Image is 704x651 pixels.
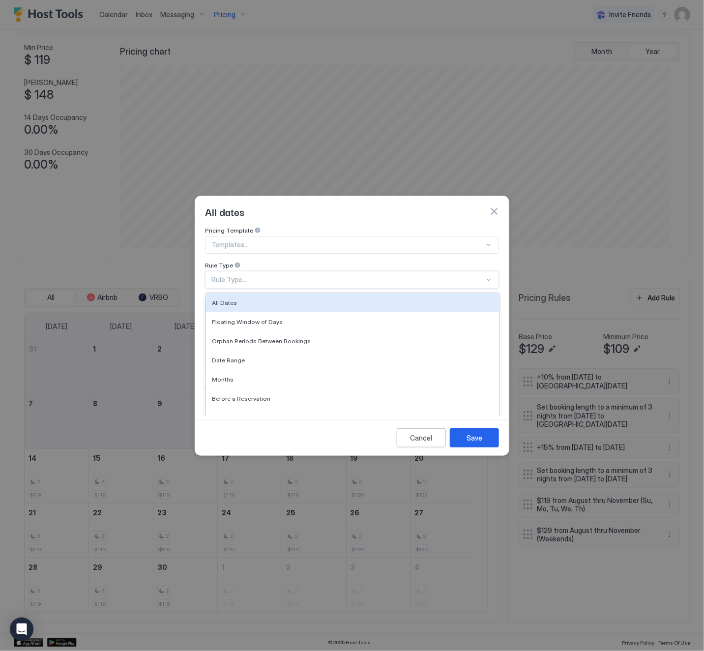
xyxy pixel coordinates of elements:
span: After a Reservation [212,414,265,421]
span: Date Range [212,356,245,364]
span: Floating Window of Days [212,318,283,325]
span: Orphan Periods Between Bookings [212,337,311,345]
span: Days of the week [205,383,253,390]
button: Save [450,428,499,447]
span: Rule Type [205,262,233,269]
span: Pricing Template [205,227,253,234]
div: Cancel [411,433,433,443]
span: Before a Reservation [212,395,270,402]
span: All Dates [212,299,237,306]
button: Cancel [397,428,446,447]
div: Save [467,433,482,443]
div: Rule Type... [211,275,484,284]
span: Months [212,376,234,383]
span: All dates [205,204,244,219]
div: Open Intercom Messenger [10,618,33,641]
